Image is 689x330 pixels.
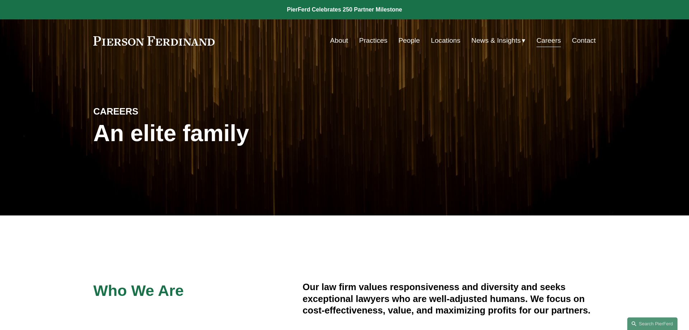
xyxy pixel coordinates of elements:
span: News & Insights [472,34,521,47]
h4: Our law firm values responsiveness and diversity and seeks exceptional lawyers who are well-adjus... [303,281,596,316]
a: folder dropdown [472,34,526,47]
a: People [398,34,420,47]
a: Locations [431,34,460,47]
h1: An elite family [93,120,344,147]
span: Who We Are [93,282,184,299]
a: Practices [359,34,388,47]
a: About [330,34,348,47]
a: Contact [572,34,596,47]
h4: CAREERS [93,106,219,117]
a: Search this site [627,317,678,330]
a: Careers [536,34,561,47]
